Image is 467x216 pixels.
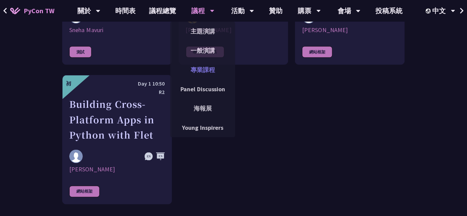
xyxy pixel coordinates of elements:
[69,79,165,88] div: Day 1 10:50
[170,43,235,58] a: 一般演講
[10,7,20,14] img: Home icon of PyCon TW 2025
[170,81,235,97] a: Panel Discussion
[69,186,100,197] div: 網站框架
[69,150,83,163] img: Cyrus Mante
[24,6,54,16] span: PyCon TW
[69,166,165,174] div: [PERSON_NAME]
[170,62,235,78] a: 專業課程
[170,100,235,116] a: 海報展
[69,26,165,34] div: Sneha Mavuri
[69,96,165,143] div: Building Cross-Platform Apps in Python with Flet
[69,88,165,96] div: R2
[302,26,398,34] div: [PERSON_NAME]
[426,8,433,14] img: Locale Icon
[3,2,61,19] a: PyCon TW
[69,46,92,58] div: 測試
[66,79,71,88] div: 初
[62,75,172,205] a: 初 Day 1 10:50 R2 Building Cross-Platform Apps in Python with Flet Cyrus Mante [PERSON_NAME] 網站框架
[302,46,333,58] div: 網站框架
[170,23,235,39] a: 主題演講
[170,120,235,136] a: Young Inspirers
